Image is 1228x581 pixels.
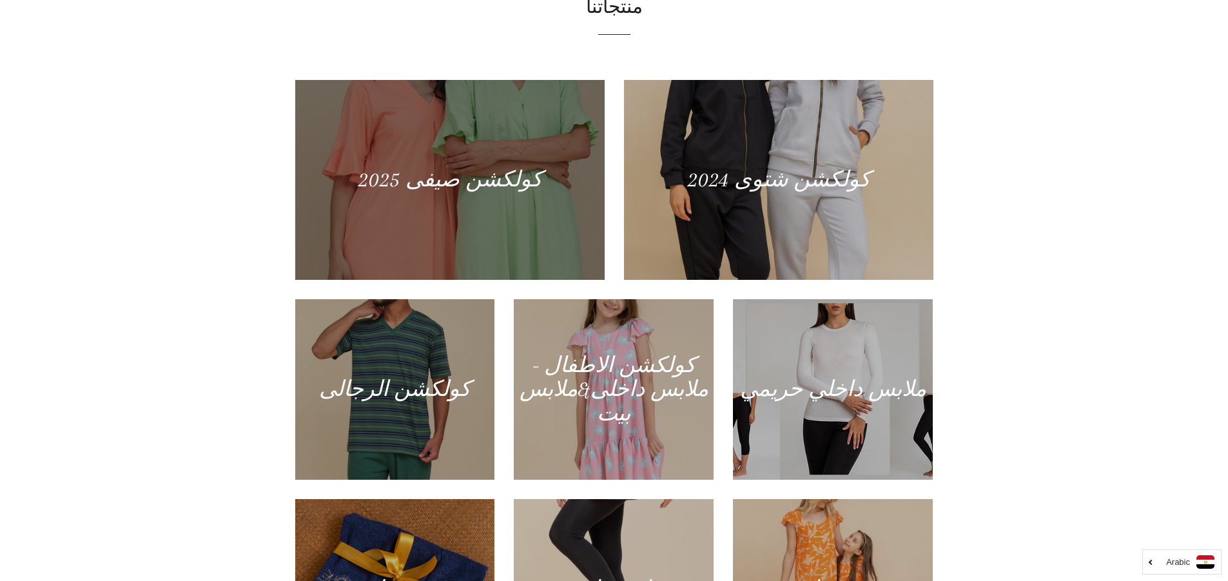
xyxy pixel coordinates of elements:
[1166,558,1190,566] i: Arabic
[1149,555,1214,569] a: Arabic
[295,299,495,480] a: كولكشن الرجالى
[733,299,933,480] a: ملابس داخلي حريمي
[514,299,714,480] a: كولكشن الاطفال - ملابس داخلى&ملابس بيت
[624,80,933,280] a: كولكشن شتوى 2024
[295,80,605,280] a: كولكشن صيفى 2025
